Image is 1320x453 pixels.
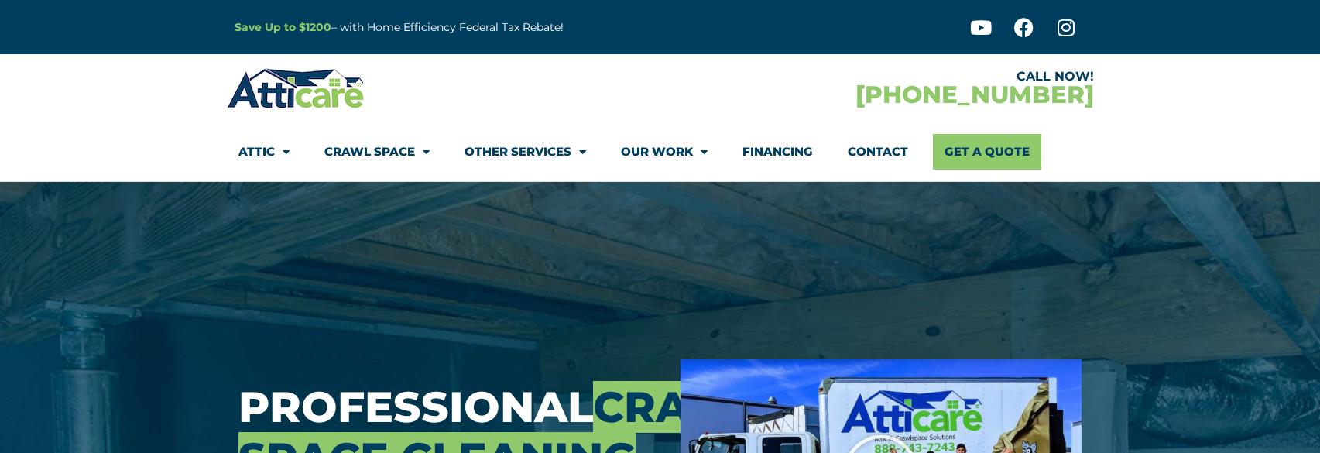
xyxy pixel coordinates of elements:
[848,134,908,170] a: Contact
[742,134,813,170] a: Financing
[465,134,586,170] a: Other Services
[238,134,290,170] a: Attic
[238,134,1082,170] nav: Menu
[235,20,331,34] a: Save Up to $1200
[621,134,708,170] a: Our Work
[933,134,1041,170] a: Get A Quote
[235,19,736,36] p: – with Home Efficiency Federal Tax Rebate!
[660,70,1094,83] div: CALL NOW!
[324,134,430,170] a: Crawl Space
